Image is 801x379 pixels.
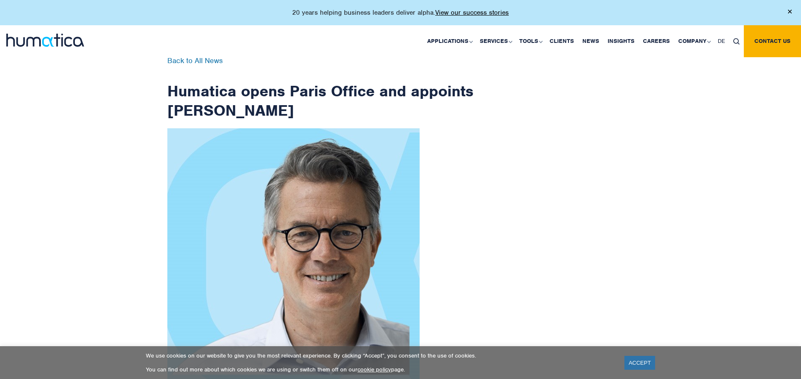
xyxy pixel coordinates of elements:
p: You can find out more about which cookies we are using or switch them off on our page. [146,366,614,373]
span: DE [718,37,725,45]
a: Company [674,25,714,57]
h1: Humatica opens Paris Office and appoints [PERSON_NAME] [167,57,474,120]
a: Careers [639,25,674,57]
a: View our success stories [435,8,509,17]
a: News [578,25,603,57]
a: Back to All News [167,56,223,65]
p: 20 years helping business leaders deliver alpha. [292,8,509,17]
img: search_icon [733,38,740,45]
a: Services [476,25,515,57]
a: Contact us [744,25,801,57]
img: logo [6,34,84,47]
p: We use cookies on our website to give you the most relevant experience. By clicking “Accept”, you... [146,352,614,359]
a: DE [714,25,729,57]
a: Tools [515,25,545,57]
a: Applications [423,25,476,57]
a: Clients [545,25,578,57]
a: ACCEPT [624,356,655,370]
a: Insights [603,25,639,57]
a: cookie policy [357,366,391,373]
